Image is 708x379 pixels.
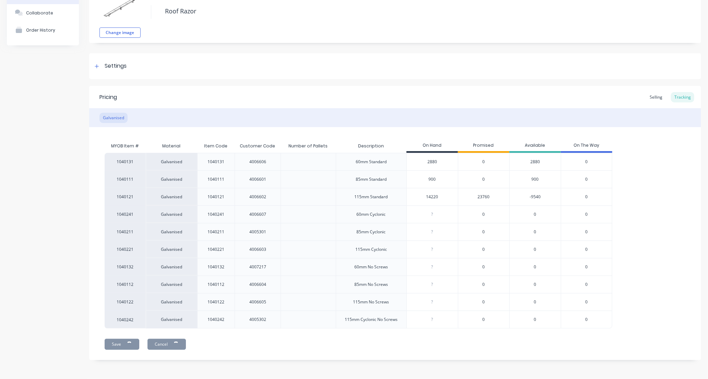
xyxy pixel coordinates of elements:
div: ? [407,206,458,223]
div: Galvanised [146,188,197,205]
div: Promised [458,139,509,153]
div: 4006606 [249,159,266,165]
span: 0 [483,281,485,288]
div: 1040241 [208,211,224,218]
div: Galvanised [146,293,197,311]
div: Order History [26,27,55,33]
div: 1040121 [208,194,224,200]
div: 1040111 [208,176,224,182]
div: 1040121 [105,188,146,205]
div: 1040112 [105,276,146,293]
div: 85mm Cyclonic [357,229,386,235]
div: Galvanised [146,170,197,188]
div: 60mm No Screws [354,264,388,270]
div: 115mm Cyclonic [355,246,387,253]
span: 0 [483,316,485,323]
div: Item Code [199,137,233,155]
div: Galvanised [99,113,128,123]
div: ? [407,241,458,258]
div: 60mm Standard [356,159,387,165]
div: -9540 [509,188,561,205]
div: ? [407,311,458,328]
div: Settings [105,62,127,70]
div: 0 [509,205,561,223]
span: 0 [585,264,588,270]
div: Galvanised [146,153,197,170]
div: Galvanised [146,258,197,276]
div: 0 [509,258,561,276]
div: 4006601 [249,176,266,182]
div: 4006602 [249,194,266,200]
span: 0 [483,159,485,165]
span: 0 [483,211,485,218]
div: 1040221 [105,241,146,258]
div: 1040241 [105,205,146,223]
span: 0 [585,176,588,182]
div: 1040112 [208,281,224,288]
div: Galvanised [146,276,197,293]
span: 0 [585,246,588,253]
div: Galvanised [146,241,197,258]
div: 1040131 [105,153,146,170]
div: ? [407,223,458,241]
div: Customer Code [234,137,281,155]
div: 1040132 [208,264,224,270]
div: 115mm Standard [355,194,388,200]
span: 23760 [478,194,490,200]
span: 0 [585,316,588,323]
div: 1040242 [105,311,146,328]
div: 115mm Cyclonic No Screws [345,316,398,323]
div: Material [146,139,197,153]
div: 1040211 [208,229,224,235]
div: 4005302 [249,316,266,323]
span: 0 [585,281,588,288]
div: 1040211 [105,223,146,241]
div: 85mm Standard [356,176,387,182]
div: Number of Pallets [283,137,333,155]
div: 900 [509,170,561,188]
div: 1040132 [105,258,146,276]
div: Available [509,139,561,153]
span: 0 [483,246,485,253]
div: Tracking [671,92,694,102]
div: 2880 [407,153,458,170]
div: On Hand [406,139,458,153]
div: 1040111 [105,170,146,188]
div: 1040221 [208,246,224,253]
div: 4006607 [249,211,266,218]
span: 0 [585,299,588,305]
span: 0 [483,176,485,182]
div: Collaborate [26,10,53,15]
div: 1040242 [208,316,224,323]
button: Change image [99,27,141,38]
div: Description [353,137,389,155]
div: 4006604 [249,281,266,288]
button: Save [105,339,139,350]
div: 14220 [407,188,458,205]
div: Galvanised [146,311,197,328]
div: 0 [509,293,561,311]
div: 900 [407,171,458,188]
span: 0 [483,229,485,235]
div: 2880 [509,153,561,170]
div: Pricing [99,93,117,101]
div: Selling [646,92,666,102]
span: 0 [585,194,588,200]
span: 0 [483,264,485,270]
div: 0 [509,276,561,293]
div: 4005301 [249,229,266,235]
div: MYOB Item # [105,139,146,153]
div: 1040131 [208,159,224,165]
div: On The Way [561,139,612,153]
div: 0 [509,311,561,328]
div: 1040122 [105,293,146,311]
div: ? [407,293,458,311]
span: 0 [483,299,485,305]
div: 4006605 [249,299,266,305]
div: 115mm No Screws [353,299,389,305]
span: 0 [585,211,588,218]
button: Cancel [147,339,186,350]
span: 0 [585,229,588,235]
div: 4007217 [249,264,266,270]
button: Order History [7,21,79,38]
